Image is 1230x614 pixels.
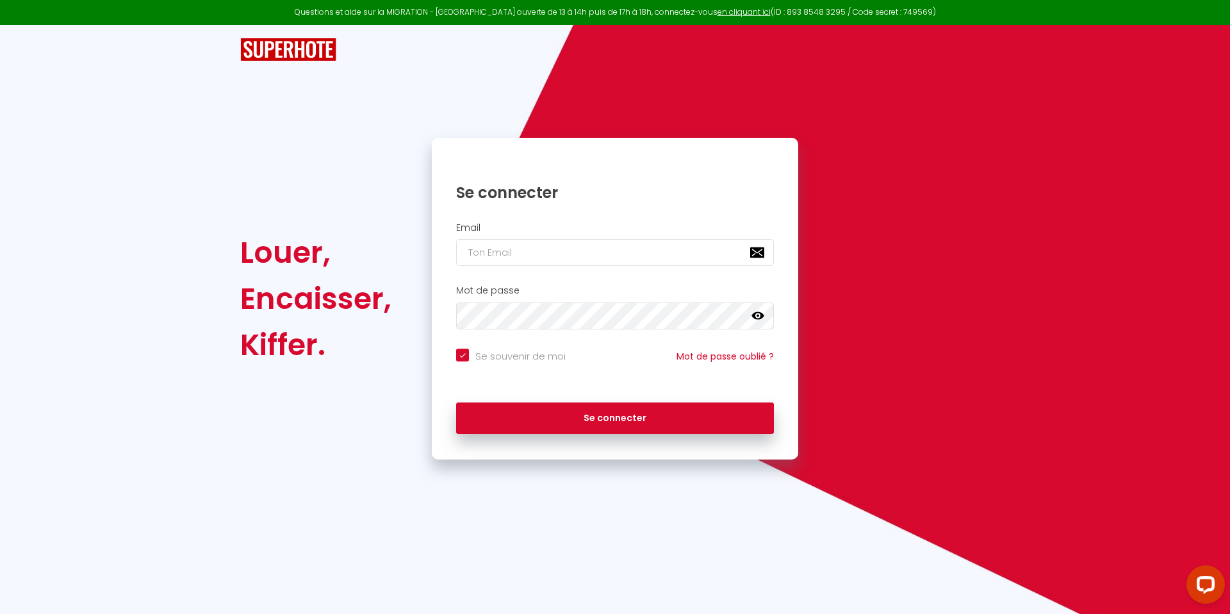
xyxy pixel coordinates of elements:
[1176,560,1230,614] iframe: LiveChat chat widget
[456,402,774,435] button: Se connecter
[240,38,336,62] img: SuperHote logo
[717,6,771,17] a: en cliquant ici
[676,350,774,363] a: Mot de passe oublié ?
[240,322,391,368] div: Kiffer.
[456,239,774,266] input: Ton Email
[456,285,774,296] h2: Mot de passe
[456,222,774,233] h2: Email
[456,183,774,203] h1: Se connecter
[240,276,391,322] div: Encaisser,
[240,229,391,276] div: Louer,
